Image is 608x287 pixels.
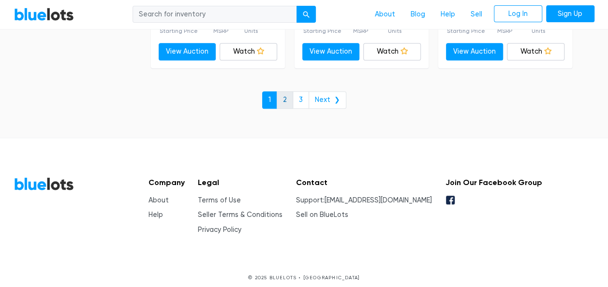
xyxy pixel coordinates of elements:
[296,211,348,219] a: Sell on BlueLots
[296,178,432,187] h5: Contact
[277,91,293,109] a: 2
[388,27,401,35] p: Units
[14,274,594,281] p: © 2025 BLUELOTS • [GEOGRAPHIC_DATA]
[433,5,463,24] a: Help
[198,211,282,219] a: Seller Terms & Conditions
[198,226,241,234] a: Privacy Policy
[244,27,258,35] p: Units
[325,196,432,204] a: [EMAIL_ADDRESS][DOMAIN_NAME]
[353,27,376,35] p: MSRP
[148,196,169,204] a: About
[546,5,594,23] a: Sign Up
[159,43,216,60] a: View Auction
[220,43,277,60] a: Watch
[446,43,504,60] a: View Auction
[148,211,163,219] a: Help
[213,27,229,35] p: MSRP
[447,27,485,35] p: Starting Price
[403,5,433,24] a: Blog
[14,7,74,21] a: BlueLots
[133,6,297,23] input: Search for inventory
[293,91,309,109] a: 3
[160,27,198,35] p: Starting Price
[497,27,519,35] p: MSRP
[463,5,490,24] a: Sell
[14,177,74,191] a: BlueLots
[198,196,241,204] a: Terms of Use
[507,43,564,60] a: Watch
[309,91,346,109] a: Next ❯
[296,195,432,206] li: Support:
[363,43,421,60] a: Watch
[198,178,282,187] h5: Legal
[532,27,545,35] p: Units
[303,27,341,35] p: Starting Price
[494,5,542,23] a: Log In
[148,178,185,187] h5: Company
[302,43,360,60] a: View Auction
[262,91,277,109] a: 1
[367,5,403,24] a: About
[445,178,542,187] h5: Join Our Facebook Group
